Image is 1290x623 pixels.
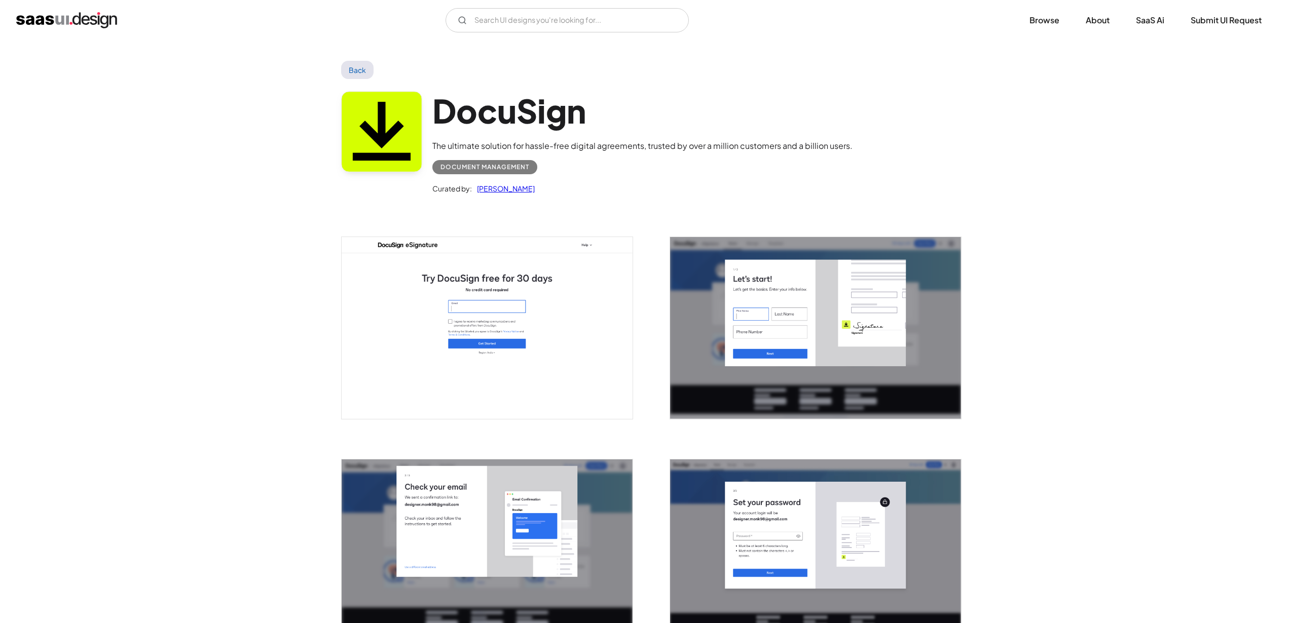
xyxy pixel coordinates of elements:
div: Document Management [440,161,529,173]
a: SaaS Ai [1124,9,1176,31]
a: open lightbox [342,237,633,419]
a: About [1074,9,1122,31]
a: Submit UI Request [1178,9,1274,31]
h1: DocuSign [432,91,853,130]
div: Curated by: [432,182,472,194]
input: Search UI designs you're looking for... [446,8,689,32]
form: Email Form [446,8,689,32]
a: Back [341,61,374,79]
a: home [16,12,117,28]
a: open lightbox [670,237,961,419]
a: [PERSON_NAME] [472,182,535,194]
img: 6423e2220ef2049abf135e87_Docusign%20Create%20your%20free%20account.png [342,237,633,419]
img: 6423e2232ffd4ae52b2599be_Docusign%20Let%20start.png [670,237,961,419]
div: The ultimate solution for hassle-free digital agreements, trusted by over a million customers and... [432,140,853,152]
a: Browse [1017,9,1072,31]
